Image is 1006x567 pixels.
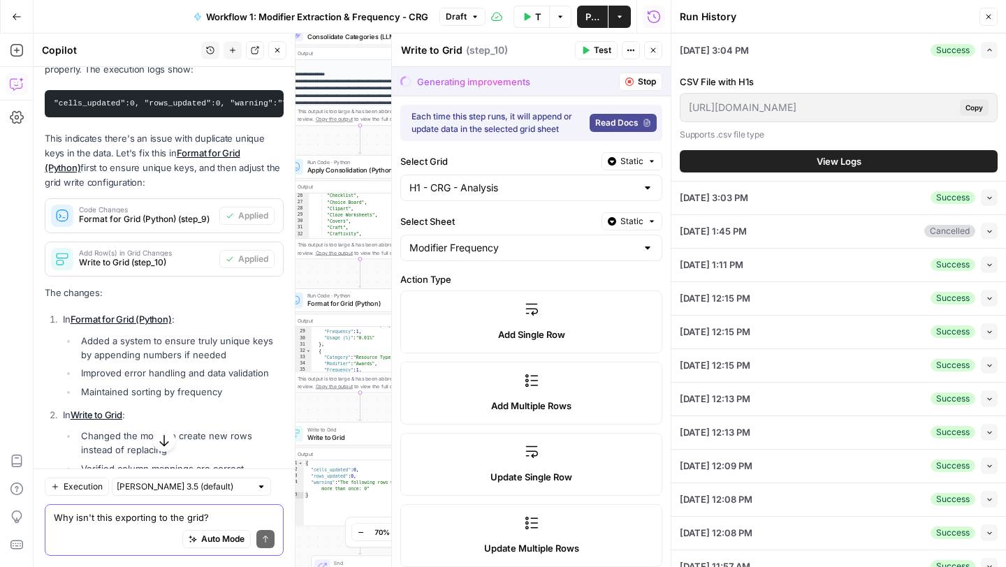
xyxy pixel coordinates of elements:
[316,116,353,121] span: Copy the output
[620,155,643,168] span: Static
[284,341,312,348] div: 31
[182,530,251,548] button: Auto Mode
[238,209,268,222] span: Applied
[680,325,750,339] span: [DATE] 12:15 PM
[498,327,565,341] span: Add Single Row
[491,399,571,413] span: Add Multiple Rows
[924,225,975,237] div: Cancelled
[284,225,309,231] div: 31
[409,241,636,255] input: Modifier Frequency
[219,250,275,268] button: Applied
[307,165,409,175] span: Apply Consolidation (Python)
[358,526,361,554] g: Edge from step_10 to end
[931,292,975,304] div: Success
[439,8,486,26] button: Draft
[316,250,353,256] span: Copy the output
[358,126,361,154] g: Edge from step_7 to step_8
[680,191,748,205] span: [DATE] 3:03 PM
[680,150,998,172] button: View Logs
[931,325,975,338] div: Success
[484,541,579,555] span: Update Multiple Rows
[185,6,437,28] button: Workflow 1: Modifier Extraction & Frequency - CRG
[490,470,572,484] span: Update Single Row
[411,110,584,135] div: Each time this step runs, it will append or update data in the selected grid sheet
[63,312,284,327] p: In :
[284,473,303,479] div: 3
[284,466,303,473] div: 2
[680,43,749,57] span: [DATE] 3:04 PM
[284,360,312,367] div: 34
[931,359,975,371] div: Success
[42,43,197,57] div: Copilot
[78,334,284,362] li: Added a system to ensure truly unique keys by appending numbers if needed
[400,154,596,168] label: Select Grid
[817,154,861,168] span: View Logs
[284,205,309,212] div: 28
[401,43,462,57] textarea: Write to Grid
[79,249,214,256] span: Add Row(s) in Grid Changes
[284,155,437,259] div: Run Code · PythonApply Consolidation (Python)Step 8Output "Checklist", "Choice Board", "Clipart",...
[284,492,303,499] div: 5
[680,128,998,142] p: Supports .csv file type
[78,429,284,457] li: Changed the mode to create new rows instead of replacing
[284,367,312,374] div: 35
[284,354,312,360] div: 33
[931,191,975,204] div: Success
[45,131,284,191] p: This indicates there's an issue with duplicate unique keys in the data. Let's fix this in first t...
[45,286,284,300] p: The changes:
[284,193,309,199] div: 26
[71,409,122,420] a: Write to Grid
[620,215,643,228] span: Static
[284,335,312,341] div: 30
[307,32,409,42] span: Consolidate Categories (LLM)
[64,480,103,493] span: Execution
[409,181,636,195] input: H1 - CRG - Analysis
[513,6,549,28] button: Test Workflow
[298,316,409,324] div: Output
[316,383,353,389] span: Copy the output
[590,114,657,132] a: Read Docs
[298,450,409,457] div: Output
[79,213,214,226] span: Format for Grid (Python) (step_9)
[307,292,409,300] span: Run Code · Python
[78,462,284,476] li: Verified column mappings are correct
[400,272,662,286] label: Action Type
[305,348,311,354] span: Toggle code folding, rows 32 through 37
[931,493,975,506] div: Success
[284,480,303,492] div: 4
[284,212,309,218] div: 29
[585,10,599,24] span: Publish
[78,366,284,380] li: Improved error handling and data validation
[298,374,432,390] div: This output is too large & has been abbreviated for review. to view the full content.
[680,459,752,473] span: [DATE] 12:09 PM
[307,299,409,309] span: Format for Grid (Python)
[931,426,975,439] div: Success
[219,207,275,225] button: Applied
[619,73,662,91] button: Stop
[931,44,975,57] div: Success
[577,6,608,28] button: Publish
[638,75,656,88] span: Stop
[960,99,989,116] button: Copy
[284,199,309,205] div: 27
[298,183,409,191] div: Output
[535,10,541,24] span: Test Workflow
[602,212,662,230] button: Static
[284,288,437,392] div: Run Code · PythonFormat for Grid (Python)Step 9Output "Modifier":"Audio Clips", "Frequency":1, "U...
[417,75,530,89] div: Generating improvements
[238,253,268,265] span: Applied
[931,392,975,405] div: Success
[307,425,407,433] span: Write to Grid
[63,408,284,422] p: In :
[400,214,596,228] label: Select Sheet
[575,41,618,59] button: Test
[79,256,214,269] span: Write to Grid (step_10)
[284,237,309,244] div: 33
[594,44,611,57] span: Test
[307,159,409,166] span: Run Code · Python
[680,526,752,540] span: [DATE] 12:08 PM
[680,358,750,372] span: [DATE] 12:15 PM
[284,219,309,225] div: 30
[307,432,407,442] span: Write to Grid
[334,559,401,566] span: End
